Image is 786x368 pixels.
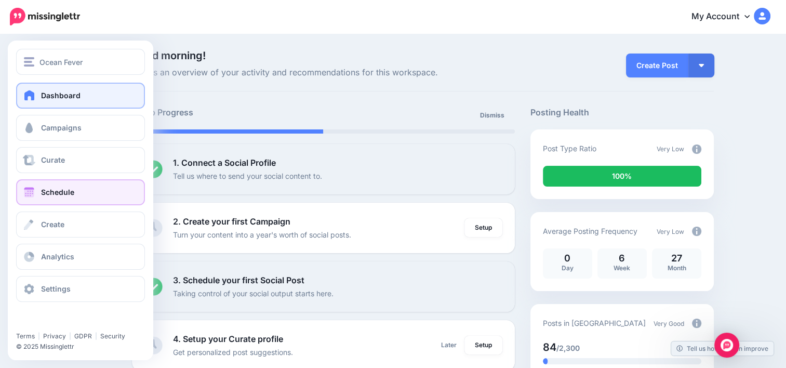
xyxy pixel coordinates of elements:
b: 1. Connect a Social Profile [173,157,276,168]
span: Ocean Fever [39,56,83,68]
span: Curate [41,155,65,164]
div: 100% of your posts in the last 30 days were manually created (i.e. were not from Drip Campaigns o... [543,166,701,187]
img: info-circle-grey.png [692,144,701,154]
a: Create [16,212,145,238]
p: Turn your content into a year's worth of social posts. [173,229,351,241]
a: My Account [681,4,770,30]
li: © 2025 Missinglettr [16,341,151,352]
a: Curate [16,147,145,173]
span: Settings [41,284,71,293]
img: Missinglettr [10,8,80,25]
p: Post Type Ratio [543,142,596,154]
p: Get personalized post suggestions. [173,346,293,358]
a: Security [100,332,125,340]
span: | [95,332,97,340]
button: Ocean Fever [16,49,145,75]
a: Dashboard [16,83,145,109]
span: Very Low [657,228,684,235]
span: Very Good [654,320,684,327]
p: 0 [548,254,587,263]
a: Create Post [626,54,688,77]
b: 2. Create your first Campaign [173,216,290,227]
span: Create [41,220,64,229]
p: 6 [603,254,642,263]
img: arrow-down-white.png [699,64,704,67]
span: | [69,332,71,340]
a: Privacy [43,332,66,340]
b: 3. Schedule your first Social Post [173,275,304,285]
div: 3% of your posts in the last 30 days have been from Drip Campaigns [543,358,548,364]
img: info-circle-grey.png [692,227,701,236]
h5: Setup Progress [132,106,323,119]
img: info-circle-grey.png [692,319,701,328]
p: 27 [657,254,696,263]
a: Setup [464,218,502,237]
p: Taking control of your social output starts here. [173,287,334,299]
img: clock-grey.png [144,219,163,237]
span: 84 [543,341,556,353]
span: Analytics [41,252,74,261]
span: /2,300 [556,344,580,352]
span: Month [667,264,686,272]
span: Week [614,264,630,272]
a: Terms [16,332,35,340]
a: Later [435,336,463,354]
span: | [38,332,40,340]
span: Schedule [41,188,74,196]
span: Dashboard [41,91,81,100]
a: Analytics [16,244,145,270]
div: Open Intercom Messenger [714,333,739,358]
p: Tell us where to send your social content to. [173,170,322,182]
img: checked-circle.png [144,160,163,178]
span: Campaigns [41,123,82,132]
p: Posts in [GEOGRAPHIC_DATA] [543,317,646,329]
a: Schedule [16,179,145,205]
a: Settings [16,276,145,302]
img: menu.png [24,57,34,67]
iframe: Twitter Follow Button [16,317,95,327]
p: Average Posting Frequency [543,225,637,237]
a: Tell us how we can improve [671,341,774,356]
span: Here's an overview of your activity and recommendations for this workspace. [132,66,515,80]
a: GDPR [74,332,92,340]
a: Dismiss [474,106,511,125]
a: Setup [464,336,502,354]
h5: Posting Health [530,106,714,119]
span: Very Low [657,145,684,153]
b: 4. Setup your Curate profile [173,334,283,344]
span: Day [562,264,574,272]
img: checked-circle.png [144,278,163,296]
span: Good morning! [132,49,206,62]
a: Campaigns [16,115,145,141]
